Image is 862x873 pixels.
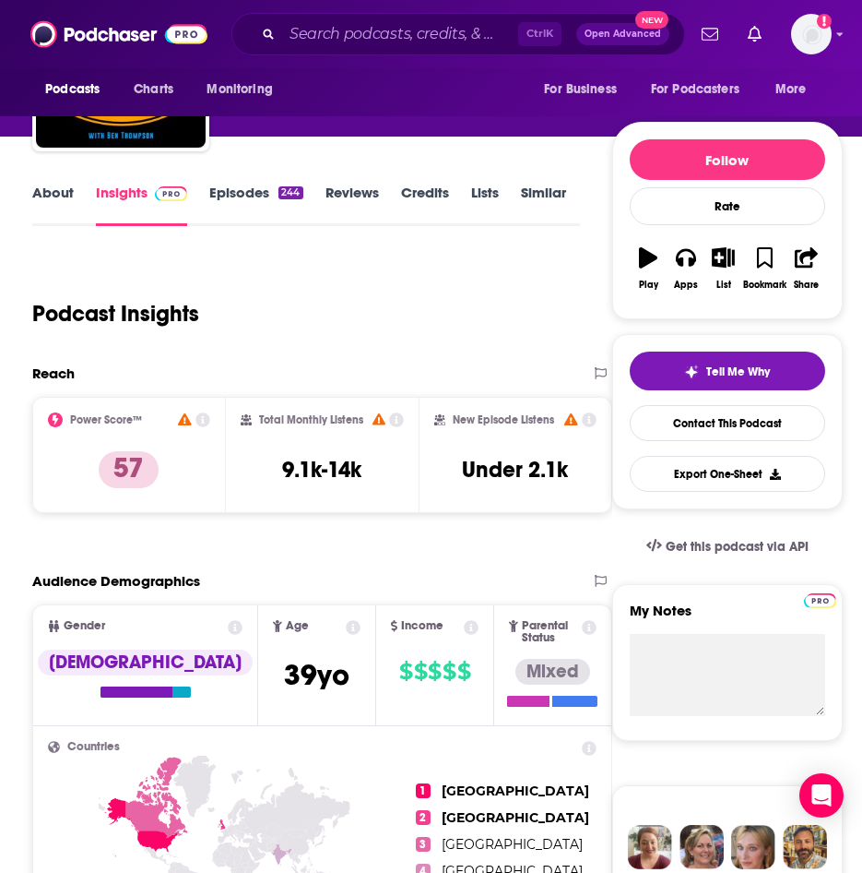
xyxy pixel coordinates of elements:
button: Apps [667,235,704,302]
span: More [775,77,807,102]
a: Charts [122,72,184,107]
span: $ [399,657,412,687]
button: Share [787,235,825,302]
img: Podchaser Pro [155,186,187,201]
span: 1 [416,783,431,798]
a: Episodes244 [209,184,302,226]
span: $ [414,657,427,687]
div: Bookmark [743,280,786,291]
span: $ [428,657,441,687]
a: Credits [401,184,449,226]
span: Ctrl K [518,22,561,46]
span: [GEOGRAPHIC_DATA] [442,783,589,799]
button: open menu [32,72,124,107]
span: For Podcasters [651,77,739,102]
span: 39 yo [284,657,349,693]
span: Parental Status [522,620,579,644]
input: Search podcasts, credits, & more... [282,19,518,49]
span: Tell Me Why [706,365,770,379]
button: Follow [630,139,825,180]
img: User Profile [791,14,832,54]
img: Jules Profile [731,825,775,869]
button: Export One-Sheet [630,456,825,492]
span: Age [286,620,309,632]
div: Mixed [515,659,590,685]
p: 57 [99,451,159,488]
a: Reviews [325,184,379,226]
h2: Total Monthly Listens [259,413,363,426]
span: Get this podcast via API [666,539,809,555]
h2: Power Score™ [70,413,142,426]
h2: Audience Demographics [32,572,200,590]
img: tell me why sparkle [684,365,699,379]
label: My Notes [630,602,825,634]
a: Show notifications dropdown [740,18,769,50]
span: [GEOGRAPHIC_DATA] [442,836,583,853]
a: Contact This Podcast [630,405,825,441]
button: Open AdvancedNew [576,23,669,45]
a: Lists [471,184,499,226]
img: Podchaser - Follow, Share and Rate Podcasts [30,17,207,52]
span: $ [443,657,455,687]
span: 2 [416,810,431,825]
button: Bookmark [742,235,787,302]
h3: 9.1k-14k [282,456,361,484]
h2: Reach [32,365,75,382]
a: InsightsPodchaser Pro [96,184,187,226]
button: List [704,235,742,302]
img: Jon Profile [783,825,827,869]
span: Podcasts [45,77,100,102]
h2: New Episode Listens [453,413,554,426]
span: 3 [416,837,431,852]
div: Apps [674,280,698,291]
a: Get this podcast via API [632,524,823,569]
button: open menu [531,72,640,107]
button: open menu [639,72,766,107]
svg: Add a profile image [817,14,832,29]
button: open menu [194,72,296,107]
div: [DEMOGRAPHIC_DATA] [38,650,253,676]
span: Monitoring [207,77,272,102]
span: Gender [64,620,105,632]
span: [GEOGRAPHIC_DATA] [442,809,589,826]
button: Show profile menu [791,14,832,54]
div: Rate [630,187,825,225]
h3: Under 2.1k [462,456,568,484]
span: Open Advanced [585,30,661,39]
span: Charts [134,77,173,102]
button: Play [630,235,667,302]
h1: Podcast Insights [32,300,199,328]
span: New [635,11,668,29]
a: Show notifications dropdown [694,18,726,50]
img: Podchaser Pro [804,593,836,608]
div: 244 [278,186,302,199]
span: For Business [544,77,617,102]
img: Sydney Profile [628,825,672,869]
div: Play [639,280,658,291]
span: Income [401,620,443,632]
button: open menu [762,72,830,107]
span: Countries [67,741,120,753]
a: Pro website [804,591,836,608]
span: $ [457,657,470,687]
div: List [716,280,731,291]
a: About [32,184,74,226]
a: Similar [521,184,566,226]
img: Barbara Profile [679,825,724,869]
button: tell me why sparkleTell Me Why [630,352,825,390]
div: Search podcasts, credits, & more... [231,13,685,55]
div: Share [794,280,819,291]
div: Open Intercom Messenger [799,773,844,818]
span: Logged in as samanthawu [791,14,832,54]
